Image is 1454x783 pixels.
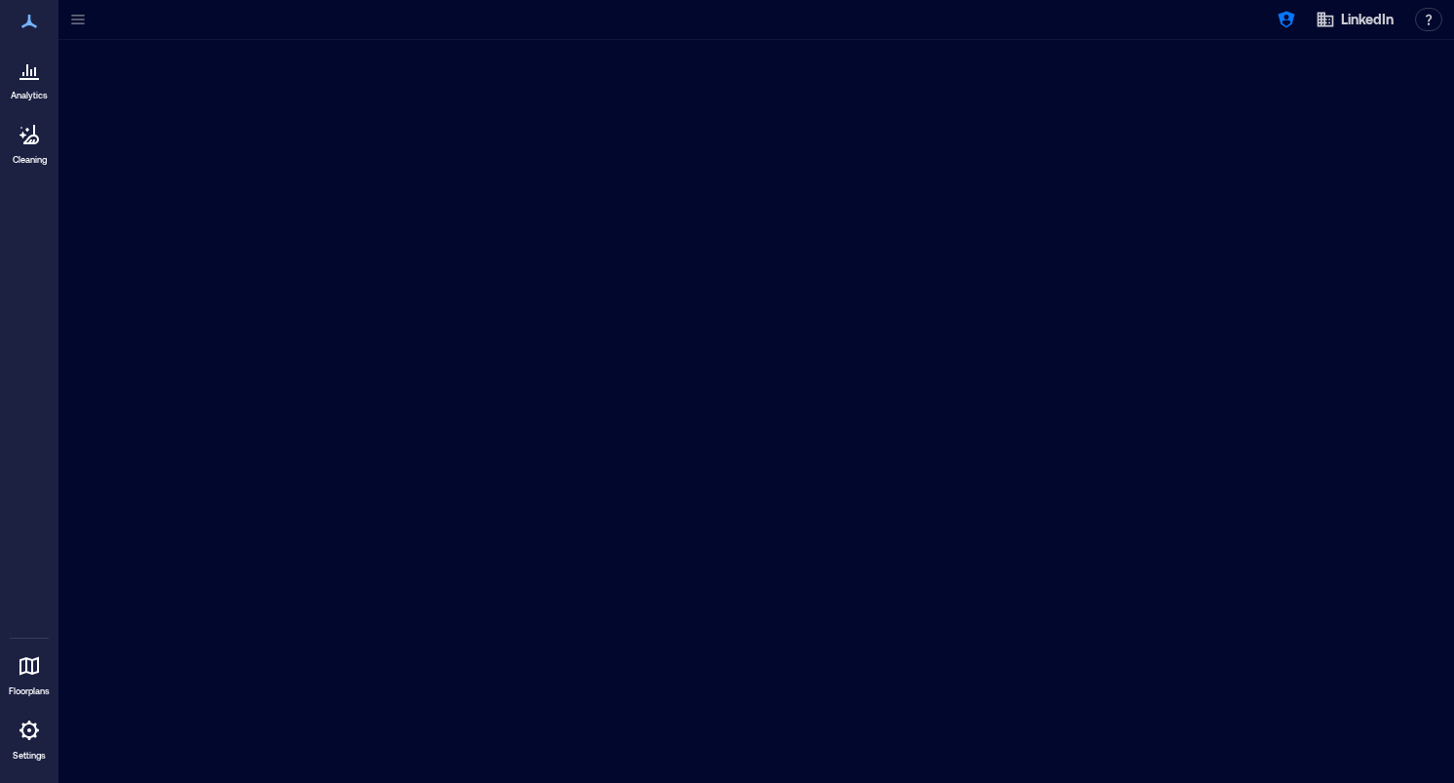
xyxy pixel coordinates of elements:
a: Floorplans [3,643,56,703]
a: Analytics [5,47,54,107]
a: Cleaning [5,111,54,172]
p: Analytics [11,90,48,101]
p: Floorplans [9,685,50,697]
span: LinkedIn [1341,10,1394,29]
button: LinkedIn [1310,4,1399,35]
p: Settings [13,750,46,762]
p: Cleaning [13,154,47,166]
a: Settings [6,707,53,767]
